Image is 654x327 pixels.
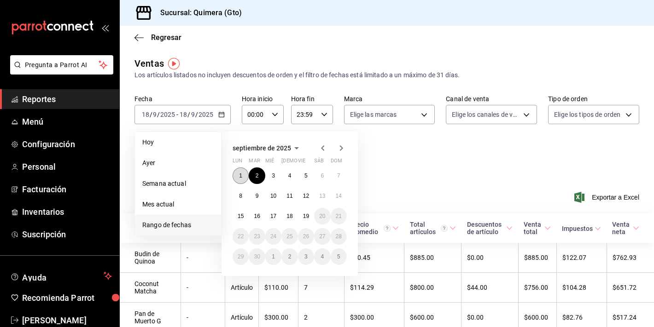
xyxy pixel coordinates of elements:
img: Tooltip marker [168,58,180,69]
button: 12 de septiembre de 2025 [298,188,314,204]
abbr: 1 de septiembre de 2025 [239,172,242,179]
button: 18 de septiembre de 2025 [281,208,298,224]
abbr: 9 de septiembre de 2025 [256,193,259,199]
button: 5 de octubre de 2025 [331,248,347,265]
button: 27 de septiembre de 2025 [314,228,330,245]
div: Venta total [524,221,543,235]
span: [PERSON_NAME] [22,314,112,327]
abbr: 15 de septiembre de 2025 [238,213,244,219]
td: Budin de Quinoa [120,243,181,273]
input: -- [179,111,187,118]
td: $122.07 [556,243,607,273]
button: 16 de septiembre de 2025 [249,208,265,224]
abbr: sábado [314,158,324,167]
button: 1 de septiembre de 2025 [233,167,249,184]
span: Semana actual [142,179,214,189]
button: 15 de septiembre de 2025 [233,208,249,224]
td: - [181,273,225,303]
abbr: 27 de septiembre de 2025 [319,233,325,240]
button: 7 de septiembre de 2025 [331,167,347,184]
span: Venta neta [612,221,639,235]
abbr: 8 de septiembre de 2025 [239,193,242,199]
span: Regresar [151,33,181,42]
td: 7 [298,273,345,303]
abbr: 18 de septiembre de 2025 [286,213,292,219]
abbr: 22 de septiembre de 2025 [238,233,244,240]
button: 17 de septiembre de 2025 [265,208,281,224]
svg: Precio promedio = Total artículos / cantidad [384,225,391,232]
abbr: 3 de octubre de 2025 [304,253,308,260]
td: $762.93 [607,243,654,273]
span: Inventarios [22,206,112,218]
abbr: 5 de septiembre de 2025 [304,172,308,179]
span: Personal [22,161,112,173]
abbr: martes [249,158,260,167]
button: 11 de septiembre de 2025 [281,188,298,204]
button: Pregunta a Parrot AI [10,55,113,75]
abbr: 29 de septiembre de 2025 [238,253,244,260]
button: 20 de septiembre de 2025 [314,208,330,224]
label: Hora fin [291,96,333,102]
abbr: 4 de octubre de 2025 [321,253,324,260]
span: Total artículos [410,221,456,235]
td: $800.00 [404,273,461,303]
label: Tipo de orden [548,96,639,102]
input: ---- [160,111,175,118]
div: Ventas [134,57,164,70]
button: 4 de septiembre de 2025 [281,167,298,184]
input: -- [191,111,195,118]
abbr: 13 de septiembre de 2025 [319,193,325,199]
button: Regresar [134,33,181,42]
span: Hoy [142,138,214,147]
abbr: 30 de septiembre de 2025 [254,253,260,260]
abbr: 12 de septiembre de 2025 [303,193,309,199]
span: Recomienda Parrot [22,292,112,304]
button: 23 de septiembre de 2025 [249,228,265,245]
span: Elige las marcas [350,110,397,119]
span: / [187,111,190,118]
abbr: 20 de septiembre de 2025 [319,213,325,219]
span: Configuración [22,138,112,150]
button: 4 de octubre de 2025 [314,248,330,265]
span: Descuentos de artículo [467,221,513,235]
button: 14 de septiembre de 2025 [331,188,347,204]
input: -- [141,111,150,118]
button: 28 de septiembre de 2025 [331,228,347,245]
button: 10 de septiembre de 2025 [265,188,281,204]
abbr: 6 de septiembre de 2025 [321,172,324,179]
button: 3 de octubre de 2025 [298,248,314,265]
span: / [195,111,198,118]
abbr: 28 de septiembre de 2025 [336,233,342,240]
abbr: lunes [233,158,242,167]
td: $885.00 [404,243,461,273]
h3: Sucursal: Quimera (Gto) [153,7,242,18]
label: Marca [344,96,435,102]
abbr: 1 de octubre de 2025 [272,253,275,260]
span: Rango de fechas [142,220,214,230]
td: $110.00 [258,273,298,303]
input: -- [152,111,157,118]
td: $885.00 [518,243,556,273]
span: Pregunta a Parrot AI [25,60,99,70]
button: 25 de septiembre de 2025 [281,228,298,245]
span: Mes actual [142,200,214,209]
abbr: miércoles [265,158,274,167]
abbr: 3 de septiembre de 2025 [272,172,275,179]
div: Los artículos listados no incluyen descuentos de orden y el filtro de fechas está limitado a un m... [134,70,639,80]
span: Venta total [524,221,551,235]
span: Impuestos [562,225,601,232]
label: Hora inicio [242,96,284,102]
button: Exportar a Excel [576,192,639,203]
abbr: 5 de octubre de 2025 [337,253,340,260]
abbr: 7 de septiembre de 2025 [337,172,340,179]
label: Fecha [134,96,231,102]
button: 29 de septiembre de 2025 [233,248,249,265]
td: Coconut Matcha [120,273,181,303]
abbr: 19 de septiembre de 2025 [303,213,309,219]
div: Descuentos de artículo [467,221,504,235]
abbr: 11 de septiembre de 2025 [286,193,292,199]
button: 22 de septiembre de 2025 [233,228,249,245]
span: Elige los tipos de orden [554,110,620,119]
